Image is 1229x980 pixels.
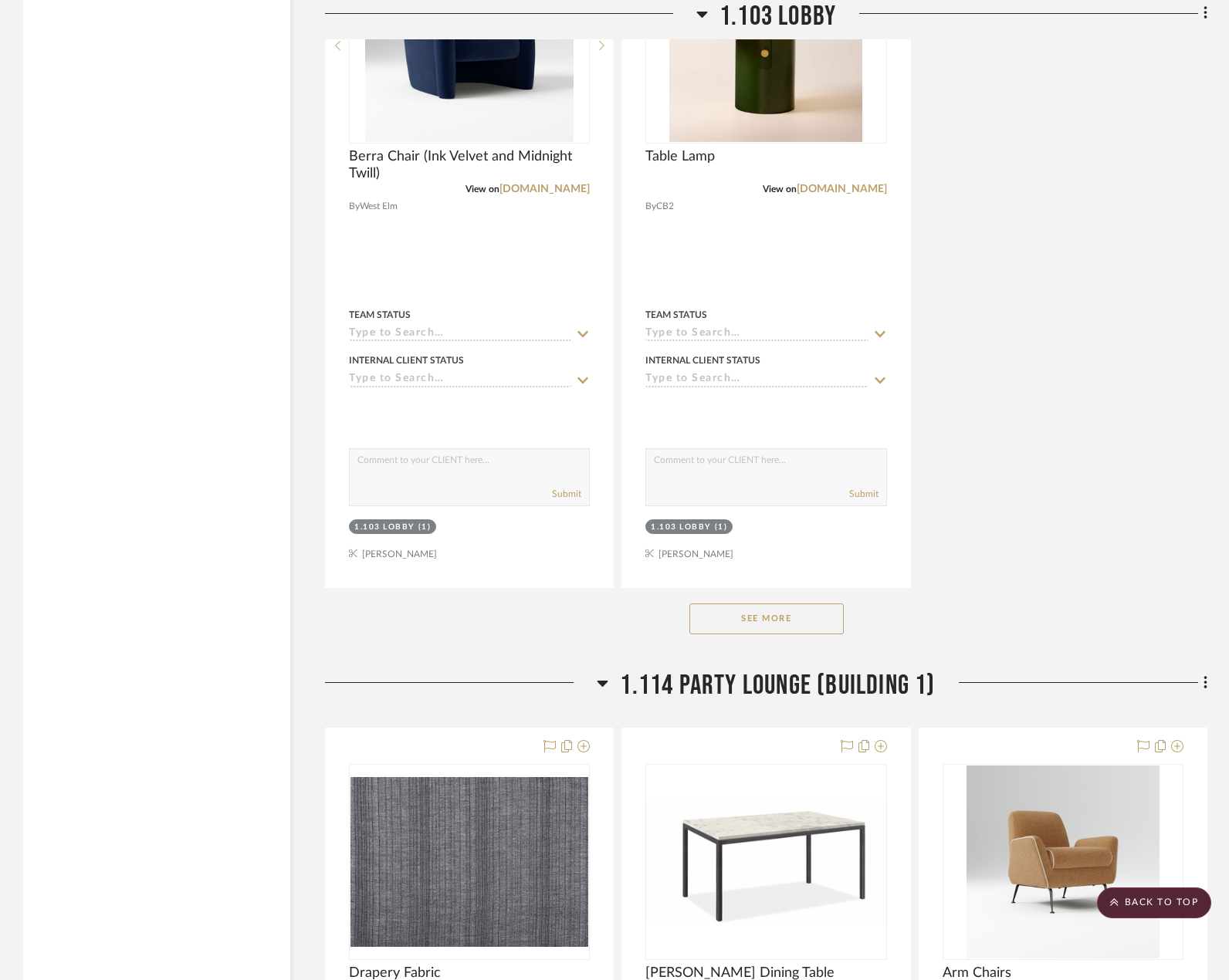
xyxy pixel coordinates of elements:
[354,522,415,533] div: 1.103 Lobby
[349,199,360,214] span: By
[552,487,581,501] button: Submit
[967,765,1160,958] img: Arm Chairs
[651,522,711,533] div: 1.103 Lobby
[418,522,432,533] div: (1)
[645,327,868,342] input: Type to Search…
[763,184,797,194] span: View on
[466,184,499,194] span: View on
[349,353,464,367] div: Internal Client Status
[349,308,411,322] div: Team Status
[656,199,674,214] span: CB2
[349,148,590,182] span: Berra Chair (Ink Velvet and Midnight Twill)
[360,199,398,214] span: West Elm
[350,777,588,947] img: Drapery Fabric
[620,669,935,702] span: 1.114 Party Lounge (Building 1)
[689,603,844,634] button: See More
[499,184,590,194] a: [DOMAIN_NAME]
[797,184,887,194] a: [DOMAIN_NAME]
[349,373,571,387] input: Type to Search…
[647,799,885,926] img: Parsons Dining Table
[849,487,879,501] button: Submit
[645,148,715,165] span: Table Lamp
[645,308,707,322] div: Team Status
[349,327,571,342] input: Type to Search…
[1097,887,1211,918] scroll-to-top-button: BACK TO TOP
[645,373,868,387] input: Type to Search…
[645,199,656,214] span: By
[645,353,760,367] div: Internal Client Status
[715,522,728,533] div: (1)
